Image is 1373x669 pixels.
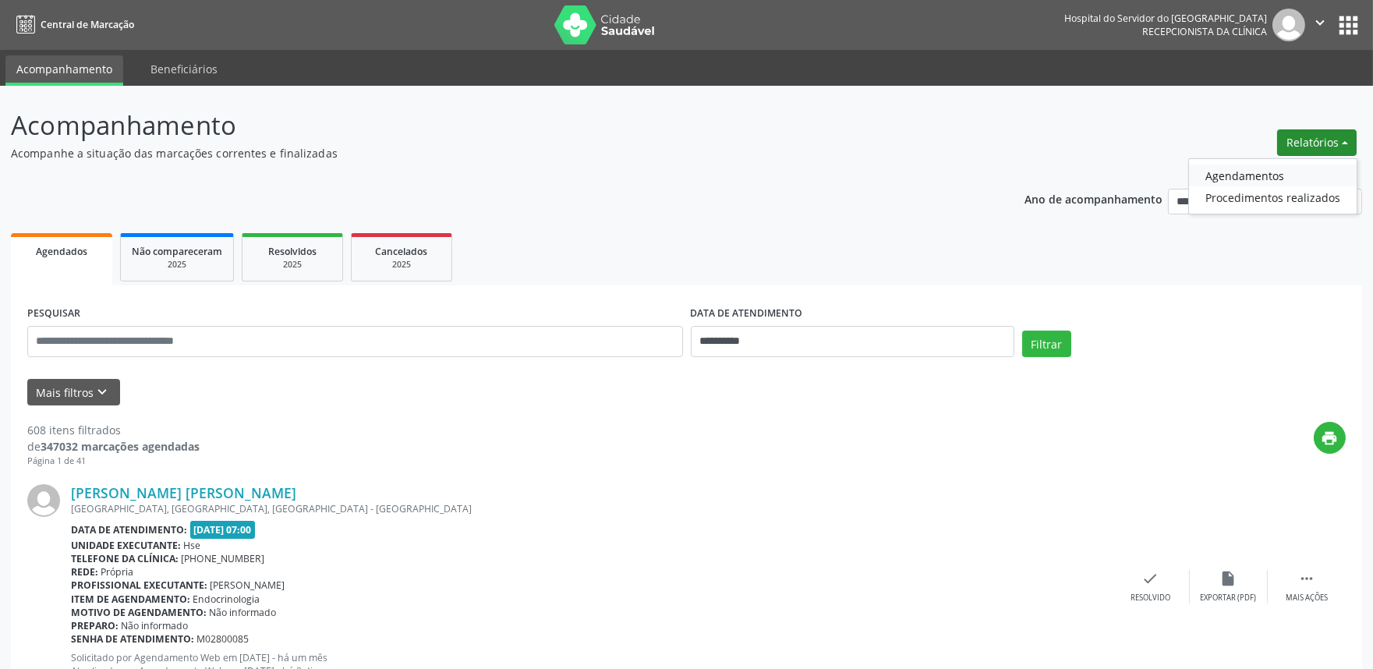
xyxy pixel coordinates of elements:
[1064,12,1267,25] div: Hospital do Servidor do [GEOGRAPHIC_DATA]
[11,12,134,37] a: Central de Marcação
[691,302,803,326] label: DATA DE ATENDIMENTO
[1142,25,1267,38] span: Recepcionista da clínica
[253,259,331,271] div: 2025
[36,245,87,258] span: Agendados
[1277,129,1357,156] button: Relatórios
[101,565,134,579] span: Própria
[268,245,317,258] span: Resolvidos
[27,422,200,438] div: 608 itens filtrados
[193,593,260,606] span: Endocrinologia
[376,245,428,258] span: Cancelados
[1305,9,1335,41] button: 
[71,502,1112,515] div: [GEOGRAPHIC_DATA], [GEOGRAPHIC_DATA], [GEOGRAPHIC_DATA] - [GEOGRAPHIC_DATA]
[71,565,98,579] b: Rede:
[27,438,200,455] div: de
[1311,14,1329,31] i: 
[27,455,200,468] div: Página 1 de 41
[71,539,181,552] b: Unidade executante:
[71,593,190,606] b: Item de agendamento:
[71,579,207,592] b: Profissional executante:
[94,384,111,401] i: keyboard_arrow_down
[1286,593,1328,604] div: Mais ações
[71,632,194,646] b: Senha de atendimento:
[132,245,222,258] span: Não compareceram
[1189,165,1357,186] a: Agendamentos
[11,106,957,145] p: Acompanhamento
[1024,189,1162,208] p: Ano de acompanhamento
[1201,593,1257,604] div: Exportar (PDF)
[1022,331,1071,357] button: Filtrar
[41,18,134,31] span: Central de Marcação
[71,606,207,619] b: Motivo de agendamento:
[1188,158,1357,214] ul: Relatórios
[5,55,123,86] a: Acompanhamento
[122,619,189,632] span: Não informado
[140,55,228,83] a: Beneficiários
[1314,422,1346,454] button: print
[71,484,296,501] a: [PERSON_NAME] [PERSON_NAME]
[41,439,200,454] strong: 347032 marcações agendadas
[1220,570,1237,587] i: insert_drive_file
[1298,570,1315,587] i: 
[11,145,957,161] p: Acompanhe a situação das marcações correntes e finalizadas
[184,539,201,552] span: Hse
[190,521,256,539] span: [DATE] 07:00
[211,579,285,592] span: [PERSON_NAME]
[1335,12,1362,39] button: apps
[71,619,119,632] b: Preparo:
[182,552,265,565] span: [PHONE_NUMBER]
[1131,593,1170,604] div: Resolvido
[1189,186,1357,208] a: Procedimentos realizados
[27,302,80,326] label: PESQUISAR
[71,552,179,565] b: Telefone da clínica:
[363,259,441,271] div: 2025
[27,484,60,517] img: img
[1142,570,1159,587] i: check
[27,379,120,406] button: Mais filtroskeyboard_arrow_down
[132,259,222,271] div: 2025
[1322,430,1339,447] i: print
[1272,9,1305,41] img: img
[71,523,187,536] b: Data de atendimento:
[210,606,277,619] span: Não informado
[197,632,249,646] span: M02800085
